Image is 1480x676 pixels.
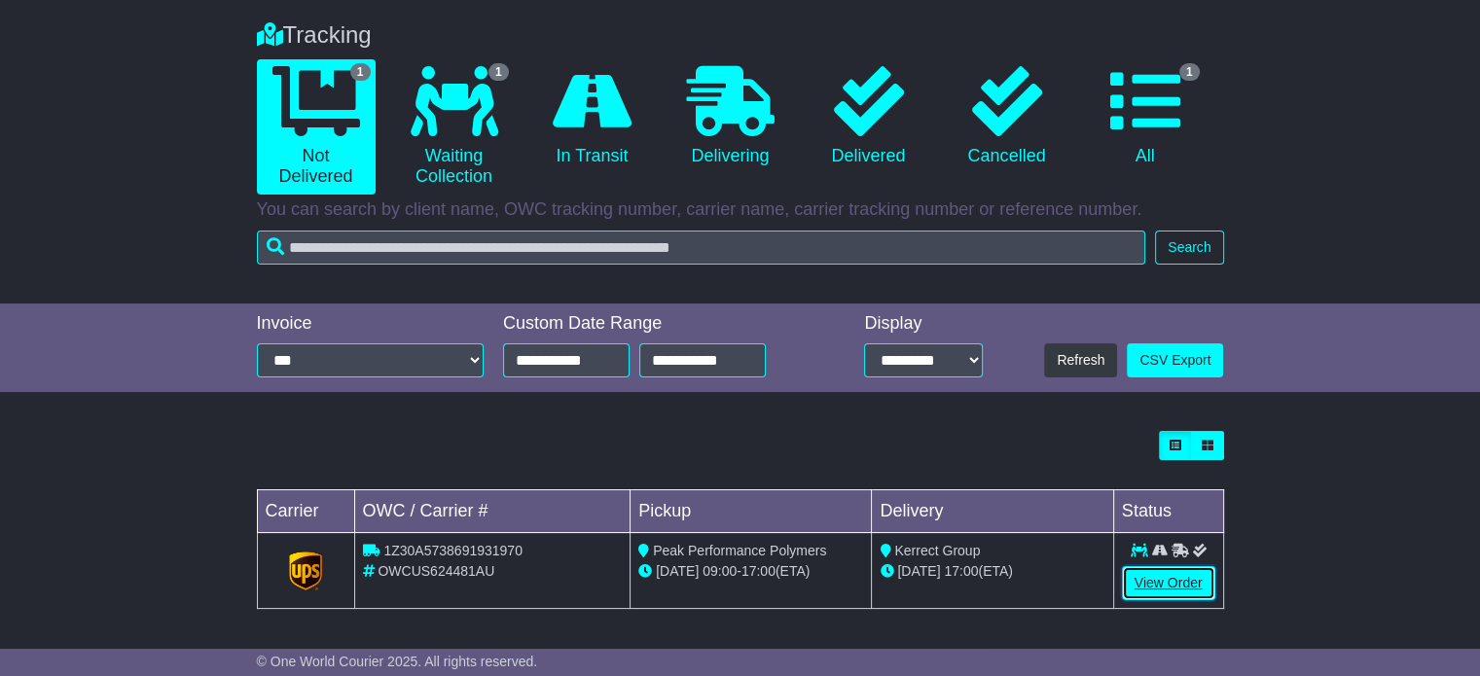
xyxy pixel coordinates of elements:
a: View Order [1122,566,1215,600]
span: Peak Performance Polymers [653,543,826,558]
div: Custom Date Range [503,313,812,335]
span: OWCUS624481AU [378,563,494,579]
span: 1 [350,63,371,81]
span: [DATE] [897,563,940,579]
span: Kerrect Group [894,543,980,558]
button: Search [1155,231,1223,265]
a: 1 Not Delivered [257,59,376,195]
p: You can search by client name, OWC tracking number, carrier name, carrier tracking number or refe... [257,199,1224,221]
a: Delivered [810,59,928,174]
span: © One World Courier 2025. All rights reserved. [257,654,538,669]
div: - (ETA) [638,561,863,582]
div: Invoice [257,313,485,335]
span: 17:00 [741,563,776,579]
a: 1 Waiting Collection [395,59,514,195]
td: Carrier [257,490,354,533]
span: 1Z30A5738691931970 [383,543,522,558]
div: Display [864,313,983,335]
span: 17:00 [944,563,978,579]
span: 1 [488,63,509,81]
td: OWC / Carrier # [354,490,631,533]
a: CSV Export [1127,343,1223,377]
button: Refresh [1044,343,1117,377]
a: Cancelled [948,59,1066,174]
a: Delivering [671,59,790,174]
img: GetCarrierServiceLogo [289,551,322,590]
div: Tracking [247,21,1234,50]
span: [DATE] [656,563,699,579]
span: 09:00 [703,563,737,579]
a: In Transit [533,59,652,174]
td: Status [1113,490,1223,533]
div: (ETA) [880,561,1104,582]
td: Delivery [872,490,1113,533]
a: 1 All [1086,59,1205,174]
span: 1 [1179,63,1200,81]
td: Pickup [631,490,872,533]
